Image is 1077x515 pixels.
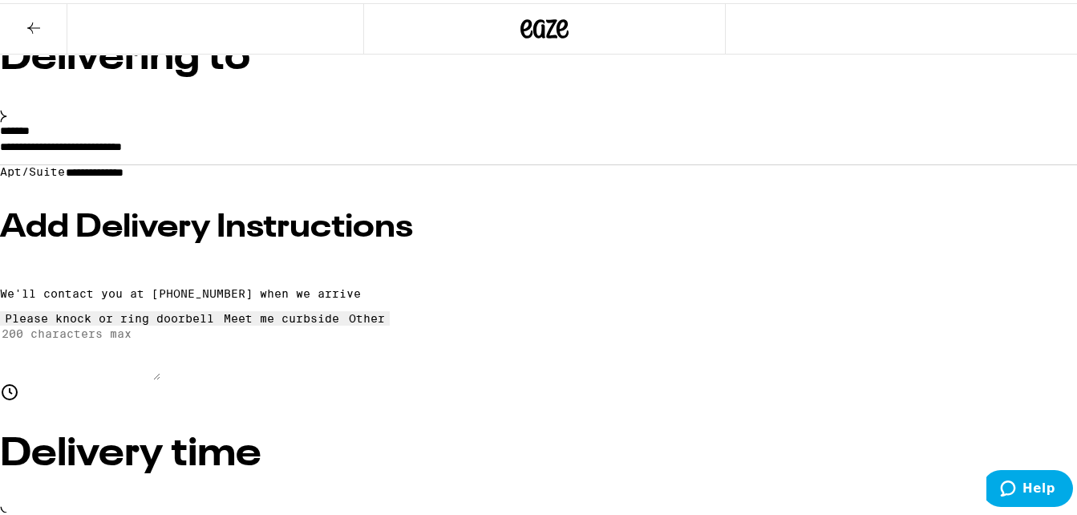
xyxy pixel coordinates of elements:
[219,308,344,322] button: Meet me curbside
[5,309,214,322] div: Please knock or ring doorbell
[986,467,1073,507] iframe: Opens a widget where you can find more information
[344,308,390,322] button: Other
[349,309,385,322] div: Other
[224,309,339,322] div: Meet me curbside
